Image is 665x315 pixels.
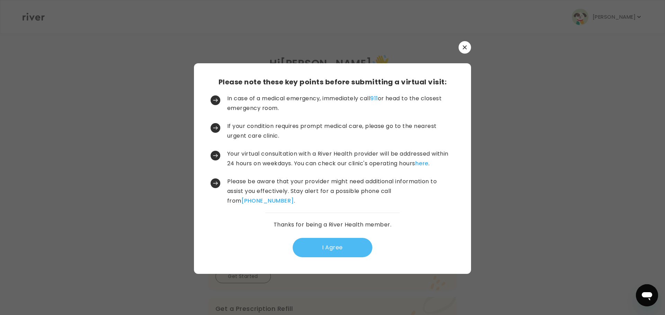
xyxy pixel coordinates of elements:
p: If your condition requires prompt medical care, please go to the nearest urgent care clinic. [227,121,453,141]
button: I Agree [293,238,372,257]
p: Thanks for being a River Health member. [274,220,392,230]
iframe: Button to launch messaging window [636,284,658,306]
h3: Please note these key points before submitting a virtual visit: [219,77,446,87]
a: [PHONE_NUMBER] [241,197,294,205]
a: here [415,159,428,167]
p: Your virtual consultation with a River Health provider will be addressed within 24 hours on weekd... [227,149,453,168]
p: Please be aware that your provider might need additional information to assist you effectively. S... [227,177,453,206]
p: In case of a medical emergency, immediately call or head to the closest emergency room. [227,94,453,113]
a: 911 [370,94,378,102]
